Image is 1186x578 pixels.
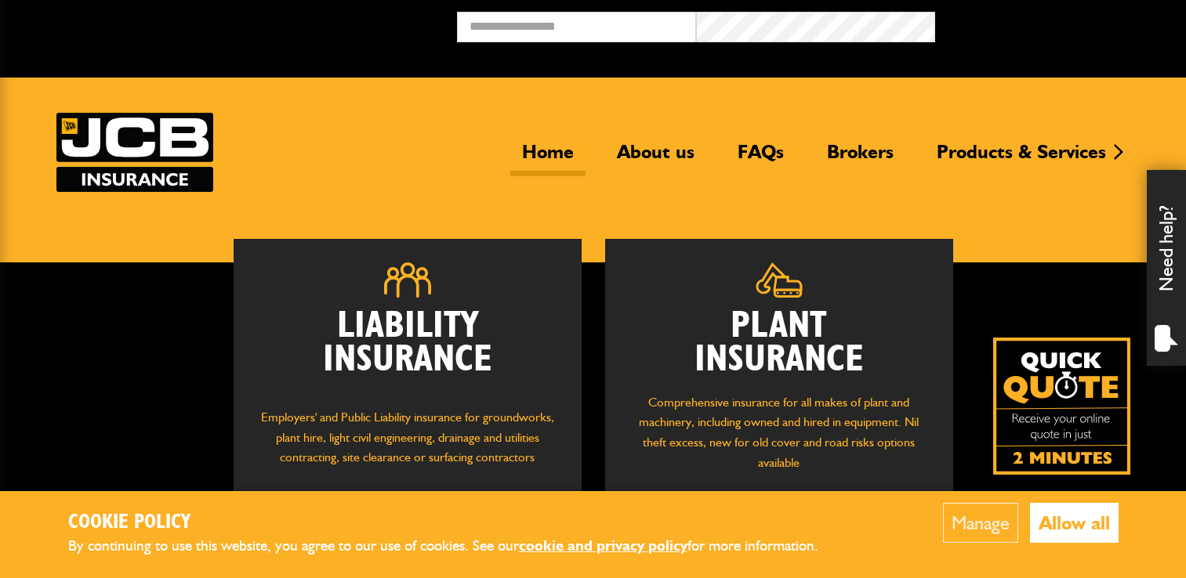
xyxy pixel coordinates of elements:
div: Need help? [1147,170,1186,366]
a: About us [605,140,706,176]
img: Quick Quote [993,338,1130,475]
a: Products & Services [925,140,1118,176]
a: Brokers [815,140,905,176]
a: JCB Insurance Services [56,113,213,192]
a: Home [510,140,586,176]
h2: Liability Insurance [257,309,558,392]
p: Employers' and Public Liability insurance for groundworks, plant hire, light civil engineering, d... [257,407,558,482]
button: Manage [943,503,1018,543]
a: FAQs [726,140,796,176]
img: JCB Insurance Services logo [56,113,213,192]
button: Allow all [1030,503,1119,543]
p: By continuing to use this website, you agree to our use of cookies. See our for more information. [68,534,844,558]
h2: Plant Insurance [629,309,930,377]
h2: Cookie Policy [68,511,844,535]
p: Comprehensive insurance for all makes of plant and machinery, including owned and hired in equipm... [629,392,930,472]
a: Get your insurance quote isn just 2-minutes [993,338,1130,475]
button: Broker Login [935,12,1174,36]
a: cookie and privacy policy [519,536,687,555]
